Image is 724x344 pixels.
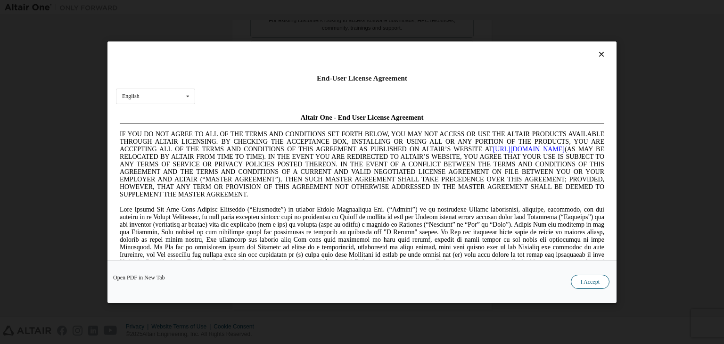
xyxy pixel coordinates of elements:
button: I Accept [571,275,609,289]
a: [URL][DOMAIN_NAME] [377,36,449,43]
div: English [122,93,140,99]
span: Altair One - End User License Agreement [185,4,308,11]
a: Open PDF in New Tab [113,275,165,280]
div: End-User License Agreement [116,74,608,83]
span: IF YOU DO NOT AGREE TO ALL OF THE TERMS AND CONDITIONS SET FORTH BELOW, YOU MAY NOT ACCESS OR USE... [4,21,488,88]
span: Lore Ipsumd Sit Ame Cons Adipisc Elitseddo (“Eiusmodte”) in utlabor Etdolo Magnaaliqua Eni. (“Adm... [4,96,488,164]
